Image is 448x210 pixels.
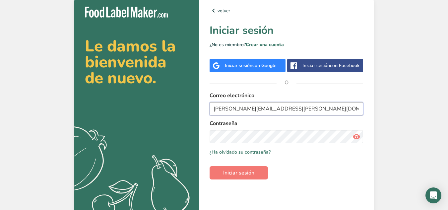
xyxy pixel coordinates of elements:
[210,166,268,179] button: Iniciar sesión
[252,62,277,69] span: con Google
[210,102,363,115] input: Introduzca su correo electrónico
[225,62,277,69] div: Iniciar sesión
[210,119,363,127] label: Contraseña
[246,41,284,48] a: Crear una cuenta
[85,7,168,18] img: Food Label Maker
[210,41,363,48] p: ¿No es miembro?
[210,23,363,38] h1: Iniciar sesión
[425,187,441,203] div: Open Intercom Messenger
[302,62,359,69] div: Iniciar sesión
[210,7,363,15] a: volver
[277,73,296,93] span: O
[330,62,359,69] span: con Facebook
[210,149,271,156] a: ¿Ha olvidado su contraseña?
[85,38,188,86] h2: Le damos la bienvenida de nuevo.
[223,169,254,177] span: Iniciar sesión
[210,92,363,100] label: Correo electrónico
